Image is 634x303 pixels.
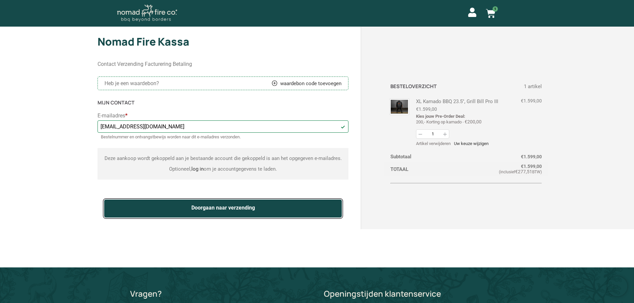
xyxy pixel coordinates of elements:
[521,98,524,103] span: €
[117,61,143,67] span: Verzending
[98,93,349,224] section: Contact
[145,61,171,67] span: Facturering
[454,141,489,146] a: Uw keuze wijzigen
[98,112,349,119] label: E-mailadres
[104,155,342,162] div: Deze aankoop wordt gekoppeld aan je bestaande account die gekoppeld is aan het opgegeven e-mailad...
[98,100,349,106] h3: Mijn contact
[272,80,341,86] a: waardebon code toevoegen
[98,133,349,141] span: Bestelnummer en ontvangstbewijs worden naar dit e-mailadres verzonden.
[104,200,342,218] button: Doorgaan naar verzending
[465,119,467,124] span: €
[98,61,116,67] span: Contact
[117,5,177,22] img: Nomad Logo
[98,36,189,47] h2: Nomad Fire Kassa
[409,98,500,146] div: XL Kamado BBQ 23.5", Grill Bill Pro III
[416,119,500,125] dd: 200,- Korting op kamado
[424,129,441,139] input: Aantal
[607,276,627,296] iframe: Brevo live chat
[416,106,419,112] span: €
[463,120,464,124] span: -
[515,169,518,174] span: €
[493,6,498,12] span: 1
[441,130,449,139] button: Verhogen
[384,151,446,162] th: Subtotaal
[104,165,342,173] div: Optioneel, om je accountgegevens te laden.
[416,141,451,146] : Artikel uit winkelwagen verwijderen: XL Kamado BBQ 23.5", Grill Bill Pro III
[130,290,162,298] p: Vragen?
[416,130,424,139] button: Afname
[524,83,542,89] span: 1 artikel
[105,80,159,86] span: Heb je een waardebon?
[191,166,204,172] a: log in
[390,83,437,89] h3: Besteloverzicht
[384,162,446,176] th: Totaal
[416,114,500,119] dt: Kies jouw Pre-Order Deal:
[173,61,192,67] span: Betaling
[521,164,524,169] span: €
[453,169,542,175] small: (inclusief BTW)
[324,290,504,298] p: Openingstijden klantenservice
[521,154,524,159] span: €
[478,5,504,22] a: 1
[389,98,409,115] img: Kamado BBQ Grill Bill Pro III Extra Large front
